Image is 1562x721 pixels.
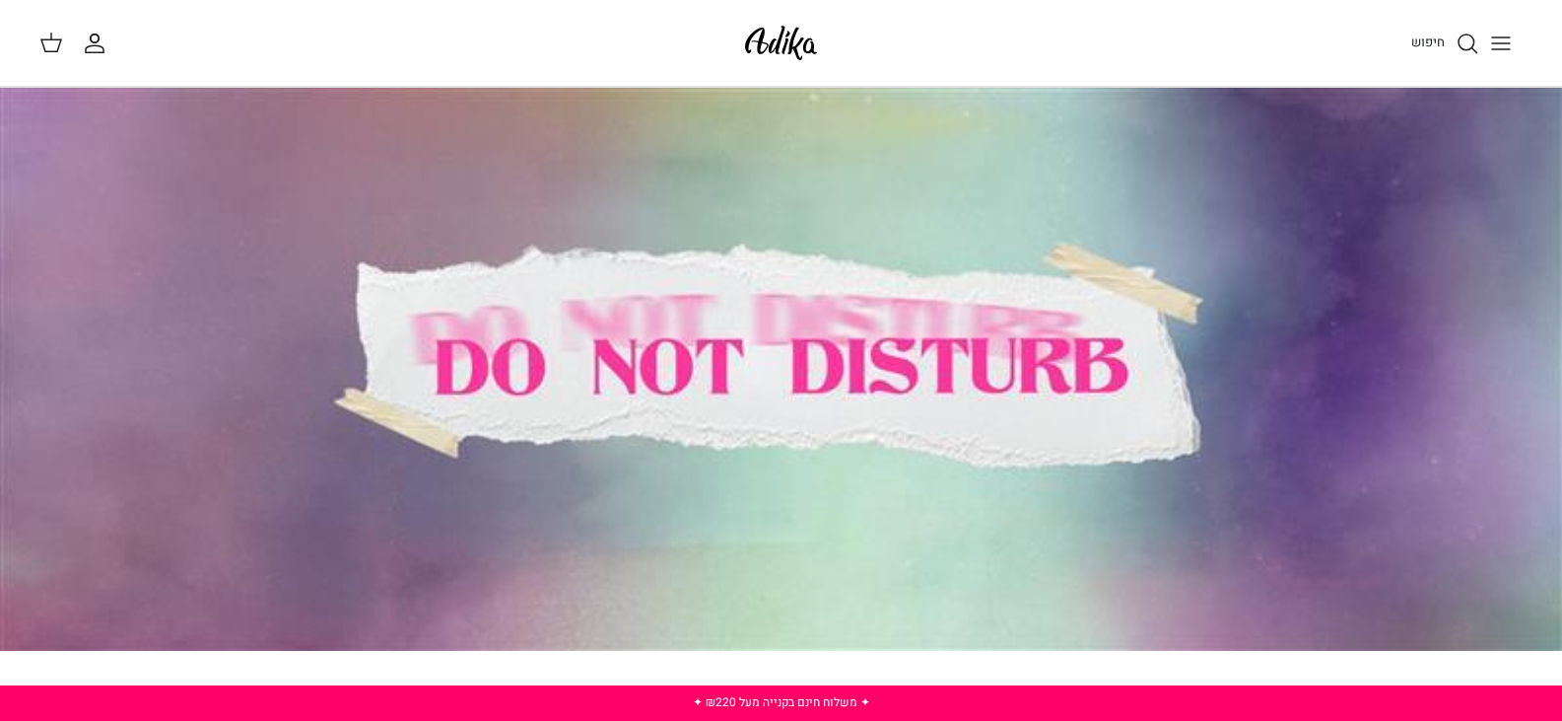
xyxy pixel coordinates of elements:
a: החשבון שלי [83,32,114,55]
span: חיפוש [1411,33,1445,51]
a: חיפוש [1411,32,1479,55]
img: Adika IL [739,20,823,66]
button: Toggle menu [1479,22,1523,65]
a: ✦ משלוח חינם בקנייה מעל ₪220 ✦ [693,693,870,711]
